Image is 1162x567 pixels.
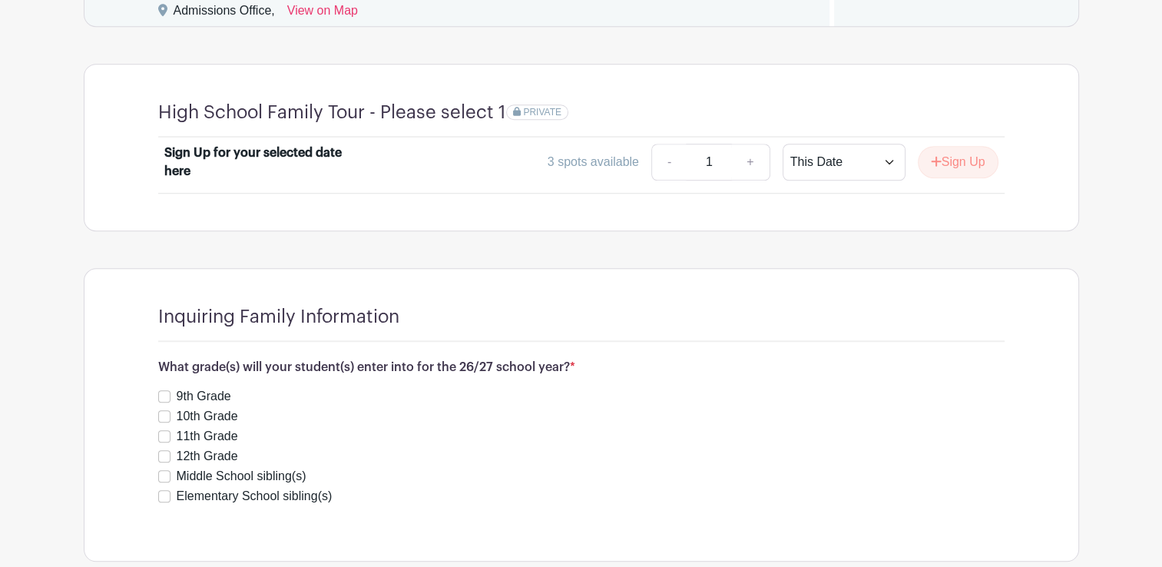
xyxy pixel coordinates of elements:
[548,153,639,171] div: 3 spots available
[177,487,333,506] label: Elementary School sibling(s)
[158,306,399,328] h4: Inquiring Family Information
[177,387,231,406] label: 9th Grade
[174,2,275,26] div: Admissions Office,
[731,144,770,181] a: +
[523,107,561,118] span: PRIVATE
[177,447,238,466] label: 12th Grade
[287,2,358,26] a: View on Map
[158,101,506,124] h4: High School Family Tour - Please select 1
[177,467,306,486] label: Middle School sibling(s)
[177,427,238,446] label: 11th Grade
[651,144,687,181] a: -
[918,146,998,178] button: Sign Up
[177,407,238,426] label: 10th Grade
[164,144,355,181] div: Sign Up for your selected date here
[158,360,1005,375] h6: What grade(s) will your student(s) enter into for the 26/27 school year?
